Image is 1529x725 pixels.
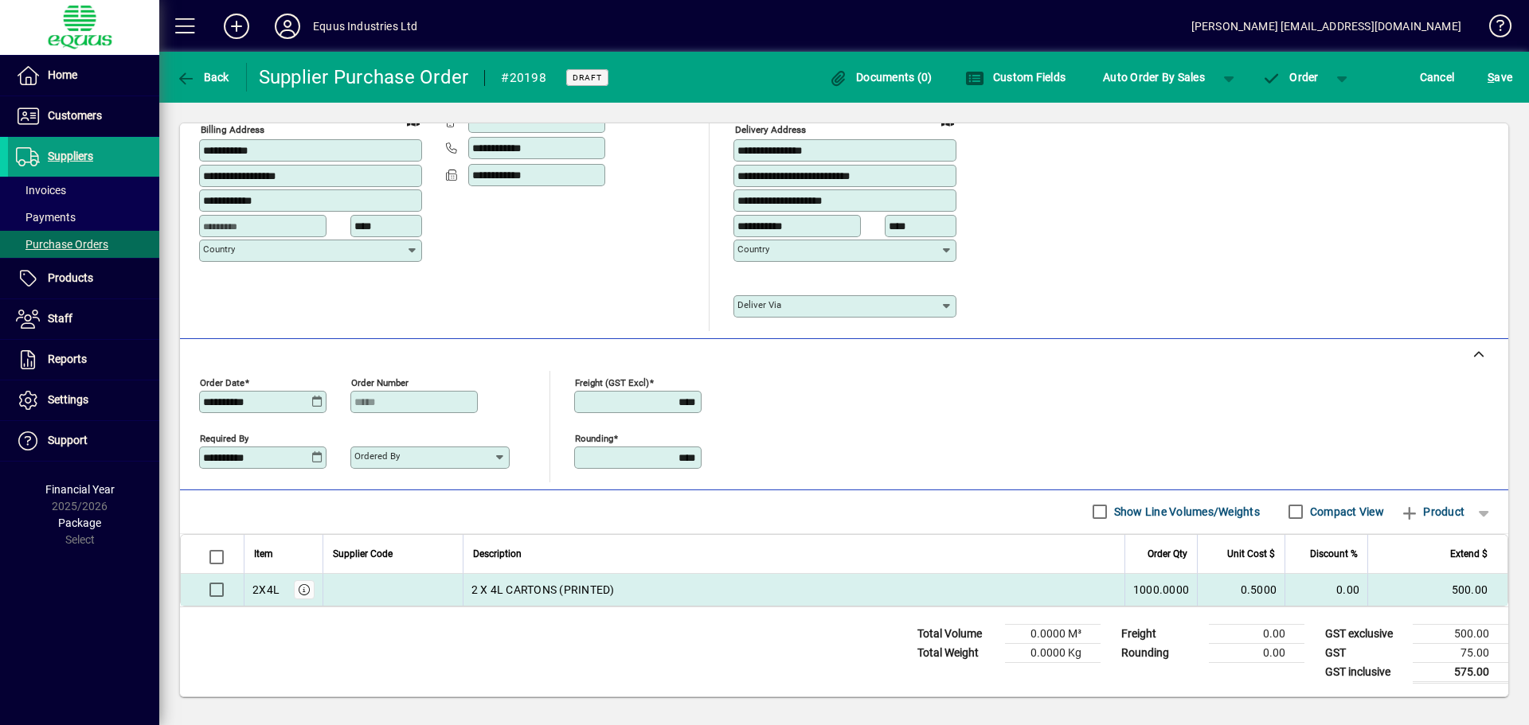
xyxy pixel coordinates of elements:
button: Custom Fields [961,63,1070,92]
span: Home [48,68,77,81]
span: Custom Fields [965,71,1066,84]
span: Financial Year [45,483,115,496]
app-page-header-button: Back [159,63,247,92]
span: Auto Order By Sales [1103,64,1205,90]
td: GST inclusive [1317,662,1413,682]
span: Customers [48,109,102,122]
span: Settings [48,393,88,406]
span: S [1488,71,1494,84]
div: [PERSON_NAME] [EMAIL_ADDRESS][DOMAIN_NAME] [1191,14,1461,39]
a: Purchase Orders [8,231,159,258]
div: Equus Industries Ltd [313,14,418,39]
span: Products [48,271,93,284]
a: Staff [8,299,159,339]
div: #20198 [501,65,546,91]
mat-label: Order date [200,376,244,388]
td: 500.00 [1367,574,1507,606]
span: ave [1488,64,1512,90]
a: Customers [8,96,159,136]
mat-label: Required by [200,432,248,443]
td: 0.5000 [1197,574,1285,606]
button: Cancel [1416,63,1459,92]
a: Invoices [8,177,159,204]
span: Order [1262,71,1319,84]
td: 0.0000 M³ [1005,624,1101,643]
span: Invoices [16,184,66,197]
label: Show Line Volumes/Weights [1111,504,1260,520]
mat-label: Country [203,244,235,255]
span: Supplier Code [333,545,393,563]
div: Supplier Purchase Order [259,64,469,90]
a: Payments [8,204,159,231]
td: Rounding [1113,643,1209,662]
a: Home [8,56,159,95]
span: Extend $ [1450,545,1488,563]
a: Settings [8,380,159,420]
span: Purchase Orders [16,238,108,251]
span: Unit Cost $ [1227,545,1275,563]
td: 0.00 [1209,624,1304,643]
td: Total Volume [909,624,1005,643]
button: Product [1392,497,1472,526]
span: Reports [48,353,87,365]
td: 500.00 [1413,624,1508,643]
span: Description [473,545,522,563]
td: GST [1317,643,1413,662]
button: Add [211,12,262,41]
td: 75.00 [1413,643,1508,662]
span: Product [1400,499,1464,524]
span: Discount % [1310,545,1358,563]
td: Freight [1113,624,1209,643]
td: 0.0000 Kg [1005,643,1101,662]
span: Staff [48,312,72,325]
button: Order [1254,63,1327,92]
mat-label: Deliver via [737,299,781,310]
label: Compact View [1307,504,1384,520]
a: Reports [8,340,159,380]
span: Draft [573,72,602,83]
td: 0.00 [1209,643,1304,662]
mat-label: Country [737,244,769,255]
span: Item [254,545,273,563]
button: Save [1484,63,1516,92]
td: GST exclusive [1317,624,1413,643]
span: Suppliers [48,150,93,162]
td: Total Weight [909,643,1005,662]
span: Cancel [1420,64,1455,90]
span: Payments [16,211,76,224]
span: Support [48,434,88,446]
a: View on map [935,107,960,133]
button: Documents (0) [825,63,937,92]
a: Knowledge Base [1477,3,1509,55]
button: Back [172,63,233,92]
span: Order Qty [1148,545,1187,563]
td: 575.00 [1413,662,1508,682]
mat-label: Order number [351,376,409,388]
td: 1000.0000 [1124,574,1197,606]
a: Products [8,259,159,298]
span: Package [58,516,101,529]
a: View on map [401,107,426,133]
span: 2 X 4L CARTONS (PRINTED) [471,582,615,598]
mat-label: Rounding [575,432,613,443]
div: 2X4L [252,582,280,598]
mat-label: Freight (GST excl) [575,376,649,388]
a: Support [8,421,159,461]
button: Profile [262,12,313,41]
span: Back [176,71,229,84]
mat-label: Ordered by [354,450,400,462]
span: Documents (0) [829,71,933,84]
td: 0.00 [1285,574,1367,606]
button: Auto Order By Sales [1095,63,1213,92]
